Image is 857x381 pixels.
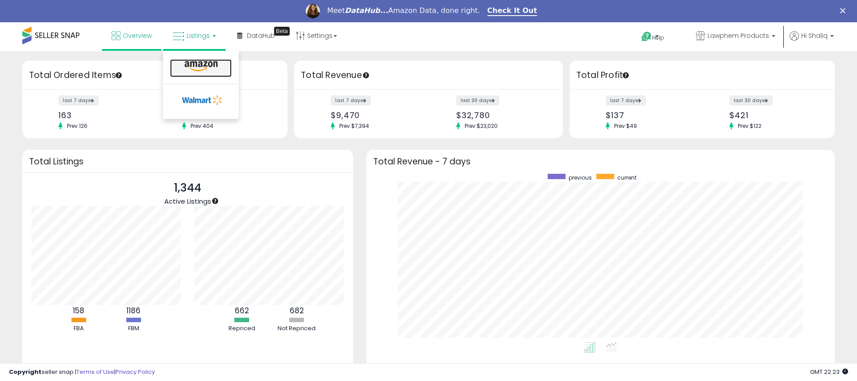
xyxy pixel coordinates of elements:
[9,368,42,376] strong: Copyright
[622,71,630,79] div: Tooltip anchor
[487,6,537,16] a: Check It Out
[182,111,272,120] div: 587
[606,111,695,120] div: $137
[689,22,782,51] a: Lawphem Products
[810,368,848,376] span: 2025-10-14 22:23 GMT
[576,69,828,82] h3: Total Profit
[729,95,773,106] label: last 30 days
[652,34,664,41] span: Help
[187,31,210,40] span: Listings
[105,22,158,49] a: Overview
[247,31,275,40] span: DataHub
[29,158,346,165] h3: Total Listings
[58,95,99,106] label: last 7 days
[301,69,556,82] h3: Total Revenue
[290,305,304,316] b: 682
[211,197,219,205] div: Tooltip anchor
[373,158,828,165] h3: Total Revenue - 7 days
[289,22,344,49] a: Settings
[362,71,370,79] div: Tooltip anchor
[115,71,123,79] div: Tooltip anchor
[235,305,249,316] b: 662
[73,305,84,316] b: 158
[116,368,155,376] a: Privacy Policy
[335,122,374,130] span: Prev: $7,394
[733,122,766,130] span: Prev: $122
[52,324,105,333] div: FBA
[29,69,281,82] h3: Total Ordered Items
[460,122,502,130] span: Prev: $23,020
[62,122,92,130] span: Prev: 126
[331,95,371,106] label: last 7 days
[215,324,269,333] div: Repriced
[164,180,211,197] p: 1,344
[345,6,388,15] i: DataHub...
[123,31,152,40] span: Overview
[456,95,499,106] label: last 30 days
[707,31,769,40] span: Lawphem Products
[790,31,834,51] a: Hi Shaliq
[274,27,290,36] div: Tooltip anchor
[634,25,682,51] a: Help
[331,111,422,120] div: $9,470
[76,368,114,376] a: Terms of Use
[9,368,155,377] div: seller snap | |
[126,305,141,316] b: 1186
[610,122,641,130] span: Prev: $49
[840,8,849,13] div: Close
[729,111,819,120] div: $421
[456,111,547,120] div: $32,780
[107,324,160,333] div: FBM
[641,31,652,42] i: Get Help
[617,174,637,181] span: current
[569,174,592,181] span: previous
[58,111,148,120] div: 163
[164,197,211,206] span: Active Listings
[166,22,223,49] a: Listings
[327,6,480,15] div: Meet Amazon Data, done right.
[801,31,828,40] span: Hi Shaliq
[186,122,218,130] span: Prev: 404
[306,4,320,18] img: Profile image for Georgie
[230,22,282,49] a: DataHub
[270,324,324,333] div: Not Repriced
[606,95,646,106] label: last 7 days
